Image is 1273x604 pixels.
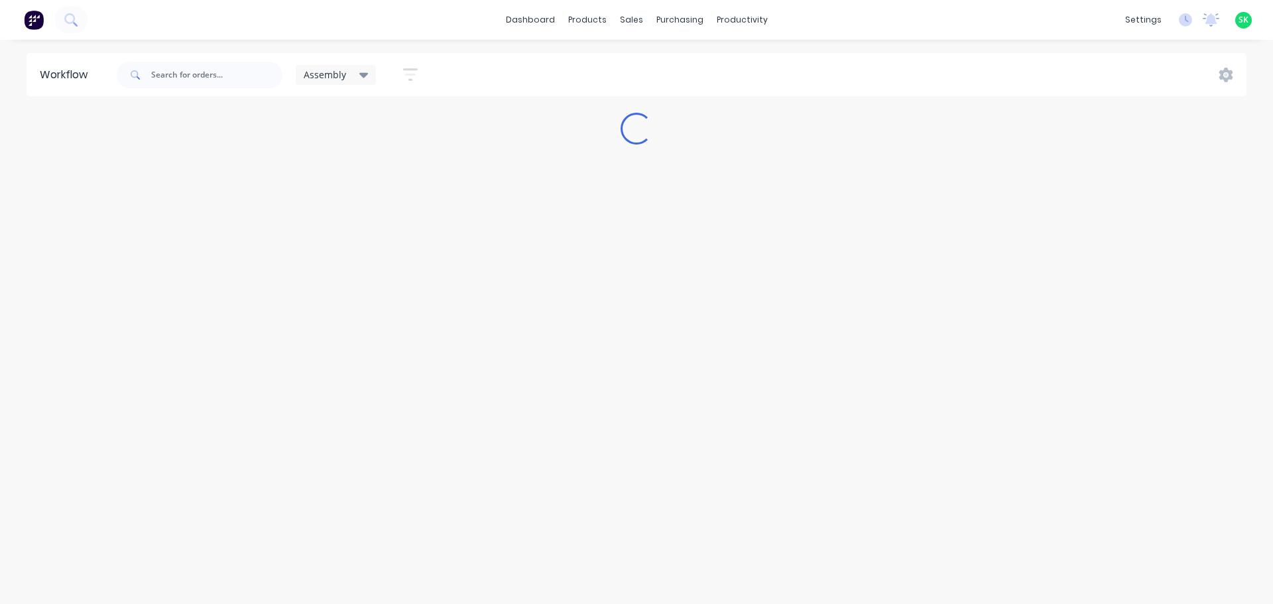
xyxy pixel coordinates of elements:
div: productivity [710,10,774,30]
input: Search for orders... [151,62,282,88]
div: products [562,10,613,30]
img: Factory [24,10,44,30]
span: Assembly [304,68,346,82]
div: sales [613,10,650,30]
div: settings [1119,10,1168,30]
a: dashboard [499,10,562,30]
div: Workflow [40,67,94,83]
span: SK [1239,14,1248,26]
div: purchasing [650,10,710,30]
